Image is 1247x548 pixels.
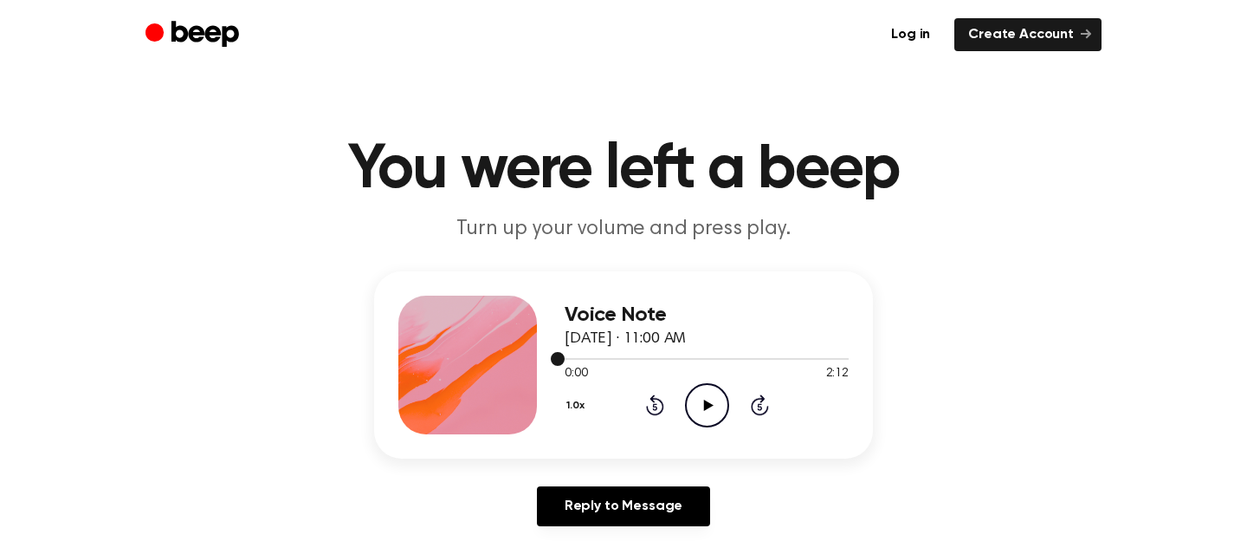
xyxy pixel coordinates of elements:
span: 2:12 [826,365,849,383]
a: Reply to Message [537,486,710,526]
h1: You were left a beep [180,139,1067,201]
span: [DATE] · 11:00 AM [565,331,686,347]
p: Turn up your volume and press play. [291,215,956,244]
span: 0:00 [565,365,587,383]
a: Beep [145,18,243,52]
a: Create Account [954,18,1102,51]
h3: Voice Note [565,303,849,327]
button: 1.0x [565,391,591,421]
a: Log in [877,18,944,51]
